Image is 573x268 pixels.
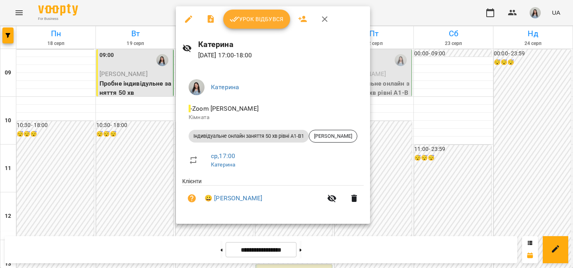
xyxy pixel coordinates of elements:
[198,38,364,51] h6: Катерина
[309,133,357,140] span: [PERSON_NAME]
[223,10,290,29] button: Урок відбувся
[189,105,260,112] span: - Zoom [PERSON_NAME]
[198,51,364,60] p: [DATE] 17:00 - 18:00
[205,194,262,203] a: 😀 [PERSON_NAME]
[211,152,235,160] a: ср , 17:00
[189,113,357,121] p: Кімната
[189,133,309,140] span: Індивідуальне онлайн заняття 50 хв рівні А1-В1
[230,14,284,24] span: Урок відбувся
[189,79,205,95] img: 00729b20cbacae7f74f09ddf478bc520.jpg
[211,83,239,91] a: Катерина
[211,161,235,168] a: Катерина
[182,177,364,214] ul: Клієнти
[309,130,357,143] div: [PERSON_NAME]
[182,189,201,208] button: Візит ще не сплачено. Додати оплату?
